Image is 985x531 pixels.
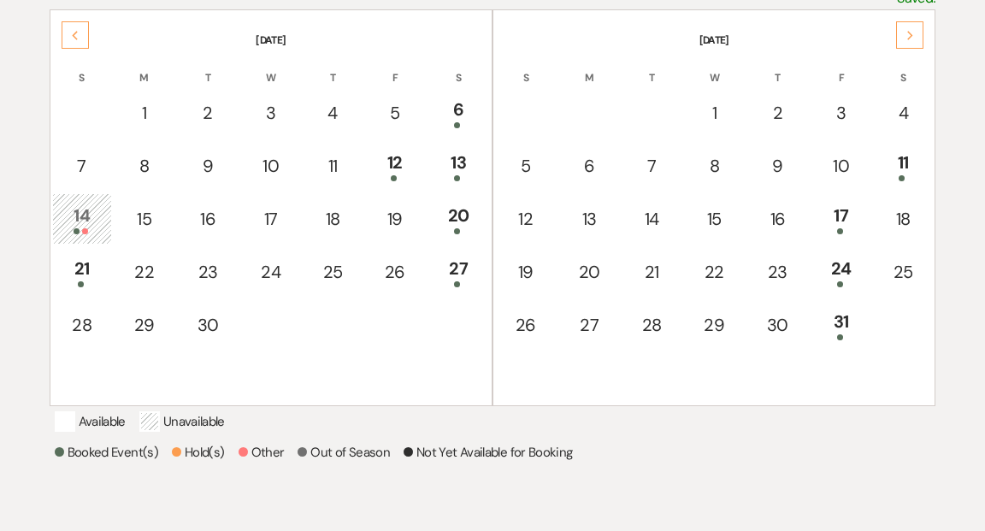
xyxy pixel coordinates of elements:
div: 5 [374,100,416,126]
div: 6 [567,153,610,179]
div: 1 [123,100,166,126]
div: 4 [312,100,353,126]
div: 30 [756,312,799,338]
div: 23 [756,259,799,285]
div: 29 [693,312,734,338]
div: 28 [62,312,103,338]
div: 21 [62,256,103,287]
div: 14 [632,206,673,232]
div: 28 [632,312,673,338]
div: 30 [186,312,229,338]
p: Out of Season [298,442,390,463]
p: Unavailable [139,411,225,432]
th: M [114,50,175,86]
div: 2 [756,100,799,126]
div: 7 [62,153,103,179]
div: 19 [504,259,546,285]
div: 25 [312,259,353,285]
th: T [176,50,239,86]
div: 20 [437,203,481,234]
div: 27 [437,256,481,287]
th: [DATE] [52,12,490,48]
div: 13 [437,150,481,181]
div: 26 [374,259,416,285]
th: M [557,50,620,86]
div: 1 [693,100,734,126]
p: Available [55,411,126,432]
div: 4 [882,100,923,126]
div: 5 [504,153,546,179]
div: 8 [123,153,166,179]
div: 10 [251,153,292,179]
p: Hold(s) [172,442,225,463]
div: 18 [312,206,353,232]
div: 14 [62,203,103,234]
div: 23 [186,259,229,285]
th: S [495,50,556,86]
div: 9 [756,153,799,179]
th: W [241,50,301,86]
div: 7 [632,153,673,179]
th: F [811,50,871,86]
div: 12 [504,206,546,232]
div: 18 [882,206,923,232]
div: 8 [693,153,734,179]
div: 16 [186,206,229,232]
div: 27 [567,312,610,338]
th: T [303,50,363,86]
div: 12 [374,150,416,181]
th: [DATE] [495,12,933,48]
div: 20 [567,259,610,285]
div: 6 [437,97,481,128]
div: 15 [693,206,734,232]
div: 10 [820,153,862,179]
div: 9 [186,153,229,179]
div: 2 [186,100,229,126]
p: Other [239,442,285,463]
th: T [746,50,809,86]
div: 21 [632,259,673,285]
div: 26 [504,312,546,338]
th: T [622,50,682,86]
th: F [364,50,426,86]
div: 22 [693,259,734,285]
div: 17 [820,203,862,234]
p: Not Yet Available for Booking [404,442,572,463]
div: 15 [123,206,166,232]
div: 19 [374,206,416,232]
div: 24 [820,256,862,287]
div: 16 [756,206,799,232]
div: 24 [251,259,292,285]
div: 3 [251,100,292,126]
th: W [683,50,744,86]
p: Booked Event(s) [55,442,158,463]
th: S [873,50,933,86]
div: 13 [567,206,610,232]
th: S [52,50,112,86]
div: 29 [123,312,166,338]
div: 17 [251,206,292,232]
div: 31 [820,309,862,340]
div: 11 [312,153,353,179]
div: 3 [820,100,862,126]
th: S [428,50,490,86]
div: 22 [123,259,166,285]
div: 25 [882,259,923,285]
div: 11 [882,150,923,181]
